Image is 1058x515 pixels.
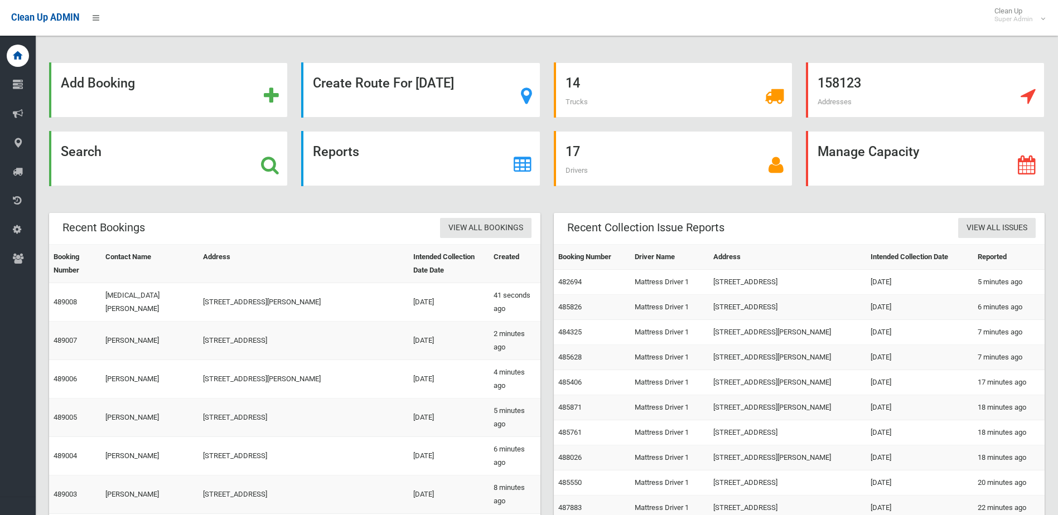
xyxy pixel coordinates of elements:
td: [STREET_ADDRESS] [199,437,409,475]
span: Clean Up ADMIN [11,12,79,23]
a: 487883 [558,503,582,512]
th: Created [489,245,540,283]
td: Mattress Driver 1 [630,295,708,320]
td: [STREET_ADDRESS] [199,399,409,437]
a: 485628 [558,353,582,361]
td: [STREET_ADDRESS][PERSON_NAME] [199,283,409,322]
td: [STREET_ADDRESS][PERSON_NAME] [709,445,866,470]
a: 17 Drivers [554,131,793,186]
td: 7 minutes ago [973,345,1045,370]
td: [DATE] [409,437,489,475]
td: [PERSON_NAME] [101,360,199,399]
th: Reported [973,245,1045,270]
td: 18 minutes ago [973,420,1045,445]
th: Intended Collection Date Date [409,245,489,283]
a: Create Route For [DATE] [301,62,540,118]
td: [DATE] [866,470,973,495]
td: [STREET_ADDRESS] [709,470,866,495]
td: Mattress Driver 1 [630,470,708,495]
span: Drivers [566,166,588,174]
a: Reports [301,131,540,186]
td: [DATE] [866,295,973,320]
th: Contact Name [101,245,199,283]
strong: Search [61,144,102,159]
a: View All Bookings [440,218,532,239]
td: [STREET_ADDRESS][PERSON_NAME] [709,320,866,345]
td: [STREET_ADDRESS][PERSON_NAME] [709,345,866,370]
td: [DATE] [866,445,973,470]
td: 18 minutes ago [973,395,1045,420]
strong: Reports [313,144,359,159]
strong: Manage Capacity [818,144,919,159]
td: [STREET_ADDRESS] [199,475,409,514]
strong: 17 [566,144,580,159]
th: Address [709,245,866,270]
td: [DATE] [409,283,489,322]
a: 489004 [54,451,77,460]
th: Booking Number [49,245,101,283]
header: Recent Bookings [49,217,158,239]
td: [DATE] [866,420,973,445]
td: 6 minutes ago [973,295,1045,320]
td: [STREET_ADDRESS][PERSON_NAME] [709,370,866,395]
a: Add Booking [49,62,288,118]
span: Clean Up [989,7,1044,23]
td: [STREET_ADDRESS][PERSON_NAME] [709,395,866,420]
strong: 14 [566,75,580,91]
td: [DATE] [866,270,973,295]
a: 485550 [558,478,582,487]
a: Manage Capacity [806,131,1045,186]
th: Driver Name [630,245,708,270]
td: Mattress Driver 1 [630,270,708,295]
a: 14 Trucks [554,62,793,118]
strong: Add Booking [61,75,135,91]
td: [DATE] [866,320,973,345]
small: Super Admin [994,15,1033,23]
td: 20 minutes ago [973,470,1045,495]
td: 4 minutes ago [489,360,540,399]
td: [PERSON_NAME] [101,399,199,437]
td: [STREET_ADDRESS] [709,420,866,445]
strong: 158123 [818,75,861,91]
td: [DATE] [866,370,973,395]
td: [DATE] [409,399,489,437]
td: [MEDICAL_DATA][PERSON_NAME] [101,283,199,322]
td: Mattress Driver 1 [630,420,708,445]
td: 6 minutes ago [489,437,540,475]
a: 485761 [558,428,582,436]
td: [STREET_ADDRESS][PERSON_NAME] [199,360,409,399]
td: [DATE] [409,475,489,514]
td: 17 minutes ago [973,370,1045,395]
a: 489007 [54,336,77,344]
td: Mattress Driver 1 [630,370,708,395]
a: 158123 Addresses [806,62,1045,118]
td: 2 minutes ago [489,322,540,360]
a: Search [49,131,288,186]
td: 7 minutes ago [973,320,1045,345]
td: 41 seconds ago [489,283,540,322]
td: [DATE] [409,322,489,360]
td: Mattress Driver 1 [630,320,708,345]
a: 488026 [558,453,582,461]
a: 485871 [558,403,582,411]
a: 484325 [558,328,582,336]
td: [STREET_ADDRESS] [709,295,866,320]
a: 485406 [558,378,582,386]
strong: Create Route For [DATE] [313,75,454,91]
td: Mattress Driver 1 [630,345,708,370]
a: 482694 [558,278,582,286]
a: 485826 [558,303,582,311]
td: [STREET_ADDRESS] [199,322,409,360]
a: 489008 [54,298,77,306]
td: [PERSON_NAME] [101,475,199,514]
a: 489006 [54,375,77,383]
td: 18 minutes ago [973,445,1045,470]
a: 489005 [54,413,77,421]
th: Intended Collection Date [866,245,973,270]
span: Trucks [566,98,588,106]
td: Mattress Driver 1 [630,395,708,420]
td: [STREET_ADDRESS] [709,270,866,295]
td: 5 minutes ago [489,399,540,437]
td: 5 minutes ago [973,270,1045,295]
span: Addresses [818,98,852,106]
